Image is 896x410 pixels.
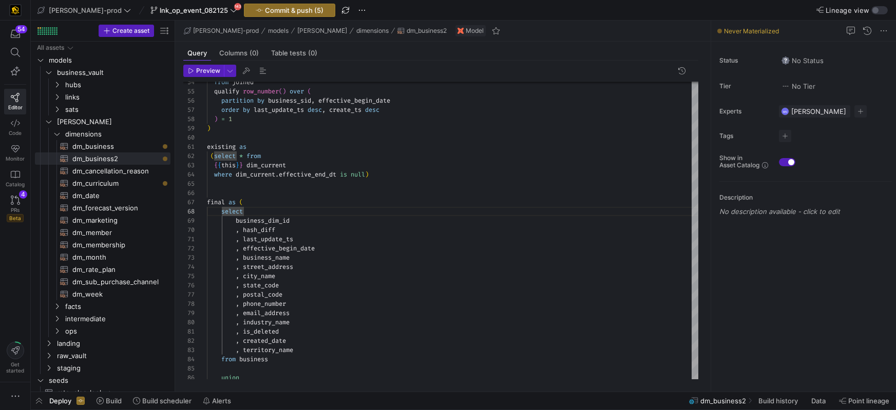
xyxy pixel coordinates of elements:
[265,25,291,37] button: models
[211,152,214,160] span: (
[183,170,195,179] div: 64
[4,25,26,43] button: 54
[15,25,27,33] div: 54
[112,27,149,34] span: Create asset
[279,87,282,95] span: (
[65,325,169,337] span: ops
[807,392,832,409] button: Data
[35,226,170,239] div: Press SPACE to select this row.
[35,4,134,17] button: [PERSON_NAME]-prod
[243,281,279,289] span: state_code
[254,106,304,114] span: last_update_ts
[311,96,315,105] span: ,
[35,239,170,251] a: dm_membership​​​​​​​​​​
[243,87,279,95] span: row_number
[268,27,289,34] span: models
[221,106,239,114] span: order
[35,54,170,66] div: Press SPACE to select this row.
[754,392,805,409] button: Build history
[35,140,170,152] a: dm_business​​​​​​​​​​
[183,262,195,271] div: 74
[35,177,170,189] a: dm_curriculum​​​​​​​​​​
[183,188,195,198] div: 66
[221,115,225,123] span: =
[719,207,892,216] p: No description available - click to edit
[72,141,159,152] span: dm_business​​​​​​​​​​
[65,79,169,91] span: hubs
[106,397,122,405] span: Build
[35,276,170,288] a: dm_sub_purchase_channel​​​​​​​​​​
[183,336,195,345] div: 82
[35,202,170,214] div: Press SPACE to select this row.
[35,165,170,177] div: Press SPACE to select this row.
[236,161,239,169] span: }
[49,397,71,405] span: Deploy
[35,214,170,226] a: dm_marketing​​​​​​​​​​
[35,214,170,226] div: Press SPACE to select this row.
[57,67,169,79] span: business_vault
[228,115,232,123] span: 1
[236,337,239,345] span: ,
[65,128,169,140] span: dimensions
[719,57,771,64] span: Status
[407,27,447,34] span: dm_business2
[4,89,26,114] a: Editor
[37,44,64,51] div: All assets
[148,4,240,17] button: lnk_op_event_082125
[35,263,170,276] a: dm_rate_plan​​​​​​​​​​
[239,143,246,151] span: as
[35,189,170,202] a: dm_date​​​​​​​​​​
[719,154,759,169] span: Show in Asset Catalog
[779,80,818,93] button: No tierNo Tier
[35,42,170,54] div: Press SPACE to select this row.
[848,397,889,405] span: Point lineage
[92,392,126,409] button: Build
[724,27,779,35] span: Never Materialized
[183,198,195,207] div: 67
[35,251,170,263] a: dm_month​​​​​​​​​​
[183,96,195,105] div: 56
[183,345,195,355] div: 83
[57,362,169,374] span: staging
[365,170,369,179] span: )
[295,25,350,37] button: [PERSON_NAME]
[183,373,195,382] div: 86
[183,271,195,281] div: 75
[35,103,170,115] div: Press SPACE to select this row.
[128,392,196,409] button: Build scheduler
[19,190,27,199] div: 4
[183,364,195,373] div: 85
[308,87,311,95] span: (
[35,337,170,349] div: Press SPACE to select this row.
[65,313,169,325] span: intermediate
[243,244,315,252] span: effective_begin_date
[183,114,195,124] div: 58
[781,56,824,65] span: No Status
[181,25,261,37] button: [PERSON_NAME]-prod
[246,152,261,160] span: from
[308,50,317,56] span: (0)
[35,177,170,189] div: Press SPACE to select this row.
[243,309,290,317] span: email_address
[244,4,335,17] button: Commit & push (5)
[35,202,170,214] a: dm_forecast_version​​​​​​​​​​
[282,87,286,95] span: )
[35,300,170,313] div: Press SPACE to select this row.
[72,264,159,276] span: dm_rate_plan​​​​​​​​​​
[183,253,195,262] div: 73
[250,50,259,56] span: (0)
[72,190,159,202] span: dm_date​​​​​​​​​​
[4,140,26,166] a: Monitor
[35,362,170,374] div: Press SPACE to select this row.
[35,288,170,300] a: dm_week​​​​​​​​​​
[35,386,170,399] div: Press SPACE to select this row.
[221,96,254,105] span: partition
[72,276,159,288] span: dm_sub_purchase_channel​​​​​​​​​​
[214,161,218,169] span: {
[49,54,169,66] span: models
[212,397,231,405] span: Alerts
[183,207,195,216] div: 68
[243,290,282,299] span: postal_code
[700,397,746,405] span: dm_business2
[57,350,169,362] span: raw_vault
